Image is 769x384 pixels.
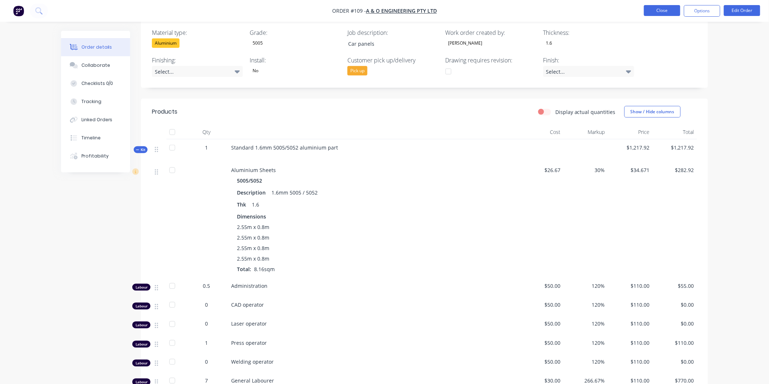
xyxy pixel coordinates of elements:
[152,38,180,48] div: Aluminium
[522,282,561,290] span: $50.00
[81,44,112,50] div: Order details
[205,358,208,365] span: 0
[656,358,694,365] span: $0.00
[656,320,694,327] span: $0.00
[231,358,274,365] span: Welding operator
[656,301,694,309] span: $0.00
[611,282,650,290] span: $110.00
[446,56,536,65] label: Drawing requires revision:
[250,66,261,75] div: No
[519,125,564,139] div: Cost
[522,339,561,347] span: $50.00
[205,144,208,151] span: 1
[653,125,697,139] div: Total
[132,360,150,367] div: Labour
[567,282,605,290] span: 120%
[81,62,110,69] div: Collaborate
[251,266,278,273] span: 8.16sqm
[347,56,438,65] label: Customer pick up/delivery
[132,322,150,328] div: Labour
[231,301,264,308] span: CAD operator
[522,166,561,174] span: $26.67
[81,117,113,123] div: Linked Orders
[231,282,267,289] span: Administration
[366,8,437,15] a: A & O ENGINEERING PTY LTD
[231,377,274,384] span: General Labourer
[543,56,634,65] label: Finish:
[269,187,321,198] div: 1.6mm 5005 / 5052
[611,144,650,151] span: $1,217.92
[61,129,130,147] button: Timeline
[656,339,694,347] span: $110.00
[152,107,177,116] div: Products
[567,301,605,309] span: 120%
[152,66,243,77] div: Select...
[522,358,561,365] span: $50.00
[656,282,694,290] span: $55.00
[203,282,210,290] span: 0.5
[611,301,650,309] span: $110.00
[724,5,760,16] button: Edit Order
[611,166,650,174] span: $34.671
[136,147,145,152] span: Kit
[611,320,650,327] span: $110.00
[446,28,536,37] label: Work order created by:
[522,301,561,309] span: $50.00
[250,56,341,65] label: Install:
[608,125,653,139] div: Price
[543,66,634,77] div: Select...
[132,284,150,291] div: Labour
[567,339,605,347] span: 120%
[13,5,24,16] img: Factory
[644,5,680,16] button: Close
[564,125,608,139] div: Markup
[152,28,243,37] label: Material type:
[543,28,634,37] label: Thickness:
[81,98,101,105] div: Tracking
[543,38,555,48] div: 1.6
[347,66,367,75] div: Pick up
[185,125,228,139] div: Qty
[237,187,269,198] div: Description
[61,56,130,74] button: Collaborate
[81,80,113,87] div: Checklists 0/0
[347,28,438,37] label: Job description:
[132,341,150,348] div: Labour
[237,255,269,262] span: 2.55m x 0.8m
[567,320,605,327] span: 120%
[205,301,208,309] span: 0
[61,38,130,56] button: Order details
[152,56,243,65] label: Finishing:
[237,213,266,220] span: Dimensions
[446,38,486,48] div: [PERSON_NAME]
[567,358,605,365] span: 120%
[61,93,130,111] button: Tracking
[611,339,650,347] span: $110.00
[237,244,269,252] span: 2.55m x 0.8m
[237,199,249,210] div: Thk
[205,339,208,347] span: 1
[332,8,366,15] span: Order #109 -
[567,166,605,174] span: 30%
[231,144,338,151] span: Standard 1.6mm 5005/5052 aluminium part
[522,320,561,327] span: $50.00
[250,28,341,37] label: Grade:
[684,5,720,17] button: Options
[250,38,266,48] div: 5005
[231,320,267,327] span: Laser operator
[81,153,109,159] div: Profitability
[134,146,148,153] div: Kit
[656,166,694,174] span: $282.92
[237,175,265,186] div: 5005/5052
[205,320,208,327] span: 0
[624,106,681,118] button: Show / Hide columns
[61,147,130,165] button: Profitability
[342,38,433,49] div: Car panels
[231,167,276,173] span: Aluminium Sheets
[61,111,130,129] button: Linked Orders
[237,266,251,273] span: Total:
[231,339,267,346] span: Press operator
[132,303,150,310] div: Labour
[237,234,269,241] span: 2.55m x 0.8m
